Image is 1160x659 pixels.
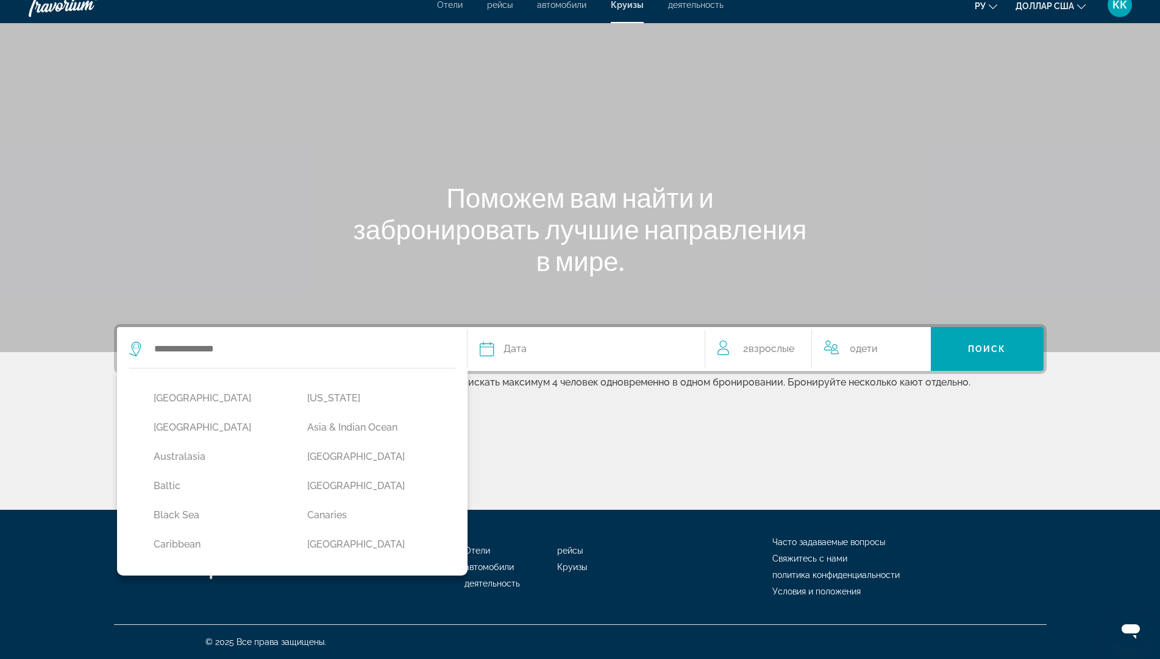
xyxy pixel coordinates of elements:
[557,546,583,555] a: рейсы
[705,327,931,371] button: Travelers: 2 adults, 0 children
[772,570,900,580] a: политика конфиденциальности
[503,340,527,358] span: Дата
[301,562,443,585] button: [GEOGRAPHIC_DATA]
[301,387,443,410] button: [US_STATE]
[856,343,878,354] span: Дети
[772,554,847,563] a: Свяжитесь с нами
[464,579,520,588] a: деятельность
[464,562,514,572] a: автомобили
[114,374,1047,388] p: Для достижения наилучших результатов мы рекомендуем искать максимум 4 человек одновременно в одно...
[749,343,794,354] span: Взрослые
[975,1,986,11] font: ру
[557,562,587,572] a: Круизы
[148,562,290,585] button: [GEOGRAPHIC_DATA]
[968,344,1006,354] span: Поиск
[148,504,290,527] button: Black Sea
[301,416,443,439] button: Asia & Indian Ocean
[148,474,290,498] button: Baltic
[301,504,443,527] button: Canaries
[148,533,290,556] button: Caribbean
[301,474,443,498] button: [GEOGRAPHIC_DATA]
[850,340,878,358] span: 0
[931,327,1044,371] button: Поиск
[352,181,809,277] h1: Поможем вам найти и забронировать лучшие направления в мире.
[480,327,692,371] button: Дата
[148,387,290,410] button: [GEOGRAPHIC_DATA]
[205,637,326,647] font: © 2025 Все права защищены.
[772,587,861,596] a: Условия и положения
[743,340,794,358] span: 2
[301,533,443,556] button: [GEOGRAPHIC_DATA]
[117,327,1044,371] div: Search widget
[148,416,290,439] button: [GEOGRAPHIC_DATA]
[148,445,290,468] button: Australasia
[301,445,443,468] button: [GEOGRAPHIC_DATA]
[772,537,885,547] a: Часто задаваемые вопросы
[1111,610,1150,649] iframe: Кнопка запуска окна обмена сообщениями
[464,546,490,555] a: Отели
[1016,1,1074,11] font: доллар США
